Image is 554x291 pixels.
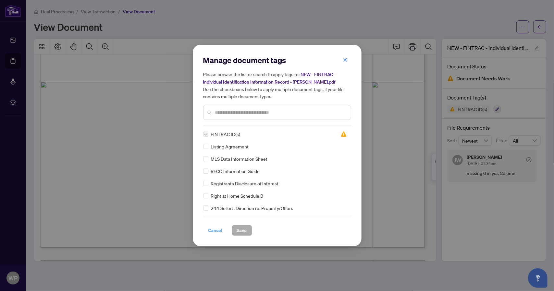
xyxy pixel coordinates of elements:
span: Listing Agreement [211,143,249,150]
h2: Manage document tags [203,55,351,65]
button: Save [232,225,252,236]
span: Right at Home Schedule B [211,192,264,199]
span: RECO Information Guide [211,168,260,175]
span: FINTRAC ID(s) [211,131,240,138]
span: close [343,58,348,62]
span: 244 Seller’s Direction re: Property/Offers [211,204,293,212]
button: Open asap [528,268,548,288]
h5: Please browse the list or search to apply tags to: Use the checkboxes below to apply multiple doc... [203,71,351,100]
span: Cancel [208,225,223,236]
span: Registrants Disclosure of Interest [211,180,279,187]
button: Cancel [203,225,228,236]
span: MLS Data Information Sheet [211,155,268,162]
span: Needs Work [340,131,347,137]
img: status [340,131,347,137]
